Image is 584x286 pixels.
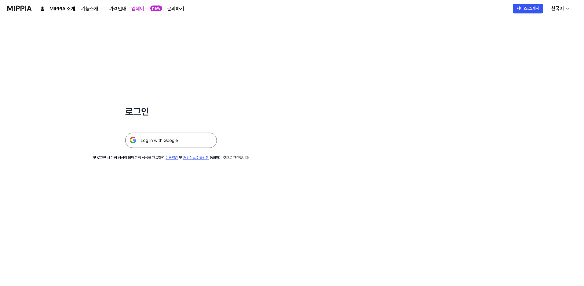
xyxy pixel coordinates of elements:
a: MIPPIA 소개 [49,5,75,13]
img: 구글 로그인 버튼 [125,133,217,148]
button: 기능소개 [80,5,104,13]
div: 첫 로그인 시 계정 생성이 되며 계정 생성을 완료하면 및 동의하는 것으로 간주합니다. [93,155,249,160]
button: 서비스 소개서 [513,4,543,13]
a: 문의하기 [167,5,184,13]
a: 개인정보 취급방침 [183,156,209,160]
button: 한국어 [546,2,574,15]
a: 업데이트 [131,5,148,13]
div: new [150,5,162,12]
div: 기능소개 [80,5,100,13]
a: 홈 [40,5,45,13]
a: 가격안내 [109,5,126,13]
h1: 로그인 [125,105,217,118]
div: 한국어 [550,5,565,12]
a: 이용약관 [166,156,178,160]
